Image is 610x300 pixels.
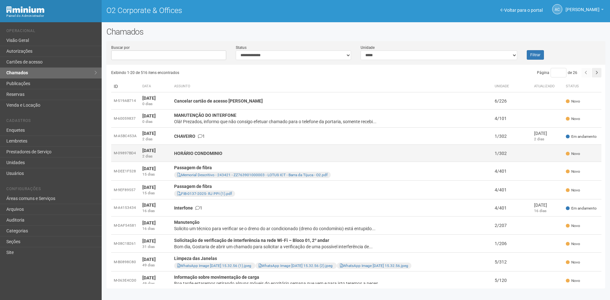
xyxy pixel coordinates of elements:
[172,81,492,92] th: Assunto
[140,81,172,92] th: Data
[106,27,605,37] h2: Chamados
[492,235,532,253] td: 1/206
[111,92,140,110] td: M-519AB714
[534,202,561,208] div: [DATE]
[111,128,140,145] td: M-A5BC453A
[566,1,600,12] span: Ana Carla de Carvalho Silva
[142,244,169,250] div: 31 dias
[492,110,532,128] td: 4/101
[566,223,580,229] span: Novo
[142,172,169,177] div: 15 dias
[566,188,580,193] span: Novo
[111,235,140,253] td: M-08C1B261
[142,101,169,107] div: 0 dias
[111,253,140,271] td: M-B0898C80
[500,8,543,13] a: Voltar para o portal
[492,81,532,92] th: Unidade
[111,81,140,92] td: ID
[6,187,97,193] li: Configurações
[142,185,156,190] strong: [DATE]
[174,243,490,250] div: Bom dia, Gostaria de abrir um chamado para solicitar a verificação de uma possível interferência ...
[111,145,140,162] td: M-09897BD4
[340,263,408,268] a: WhatsApp Image [DATE] 15.32.56.jpeg
[142,220,156,225] strong: [DATE]
[142,119,169,124] div: 0 dias
[361,45,375,50] label: Unidade
[492,271,532,290] td: 5/120
[111,162,140,181] td: M-DEE1F528
[492,128,532,145] td: 1/302
[142,238,156,243] strong: [DATE]
[142,226,169,231] div: 16 dias
[492,145,532,162] td: 1/302
[537,70,577,75] span: Página de 26
[259,263,333,268] a: WhatsApp Image [DATE] 15.32.56 (2).jpeg
[142,203,156,208] strong: [DATE]
[111,271,140,290] td: M-063E4CD0
[174,113,236,118] strong: MANUTENÇÃO DO INTERFONE
[566,8,604,13] a: [PERSON_NAME]
[566,241,580,247] span: Novo
[142,263,169,268] div: 49 dias
[174,275,259,280] strong: Informação sobre movimentação de carga
[6,118,97,125] li: Cadastros
[142,154,169,159] div: 2 dias
[174,118,490,125] div: Olá! Prezados, informo que não consigo efetuar chamado para o telefone da portaria, somente receb...
[174,220,200,225] strong: Manutenção
[111,45,130,50] label: Buscar por
[142,275,156,280] strong: [DATE]
[534,130,561,137] div: [DATE]
[106,6,351,15] h1: O2 Corporate & Offices
[174,225,490,232] div: Solicito um técnico para verificar se o dreno do ar condicionado (dreno do condomínio) está entup...
[111,110,140,128] td: M-60059837
[174,134,195,139] strong: CHAVEIRO
[492,92,532,110] td: 6/226
[492,199,532,217] td: 4/401
[142,113,156,118] strong: [DATE]
[111,217,140,235] td: M-DAF54581
[566,134,597,139] span: Em andamento
[142,96,156,101] strong: [DATE]
[174,256,217,261] strong: Limpeza das Janelas
[492,162,532,181] td: 4/401
[174,165,212,170] strong: Passagem de fibra
[142,148,156,153] strong: [DATE]
[534,137,544,141] span: 2 dias
[6,13,97,19] div: Painel do Administrador
[566,151,580,157] span: Novo
[566,116,580,122] span: Novo
[142,208,169,214] div: 16 dias
[177,263,251,268] a: WhatsApp Image [DATE] 15.32.56 (1).jpeg
[111,199,140,217] td: M-A4153434
[198,134,205,139] span: 1
[111,68,356,77] div: Exibindo 1-20 de 516 itens encontrados
[566,206,597,211] span: Em andamento
[527,50,544,60] button: Filtrar
[195,205,202,210] span: 1
[492,181,532,199] td: 4/401
[174,205,193,210] strong: Interfone
[142,131,156,136] strong: [DATE]
[174,151,222,156] strong: HORÁRIO CONDOMINIO
[142,281,169,286] div: 49 dias
[6,29,97,35] li: Operacional
[492,217,532,235] td: 2/207
[174,280,490,287] div: Boa tarde estaremos retirando alguns móveis do escritório semana que vem e para isto teremos a ne...
[236,45,247,50] label: Status
[566,278,580,283] span: Novo
[566,260,580,265] span: Novo
[174,238,329,243] strong: Solicitação de verificação de interferência na rede Wi-Fi – Bloco 01, 2º andar
[566,169,580,174] span: Novo
[6,6,44,13] img: Minium
[552,4,562,14] a: AC
[142,137,169,142] div: 2 dias
[142,190,169,196] div: 15 dias
[142,257,156,262] strong: [DATE]
[142,166,156,171] strong: [DATE]
[111,181,140,199] td: M-9EF89557
[492,253,532,271] td: 5/312
[174,98,263,103] strong: Cancelar cartão de acesso [PERSON_NAME]
[534,209,546,213] span: 16 dias
[563,81,601,92] th: Status
[174,184,212,189] strong: Passagem de fibra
